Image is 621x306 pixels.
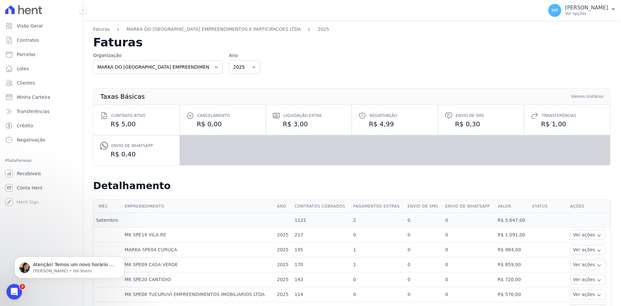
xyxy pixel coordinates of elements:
td: R$ 984,00 [495,243,529,257]
span: Transferências [542,112,576,119]
td: MK SPE20 CANTIDIO [122,272,274,287]
th: Taxas Básicas [100,94,145,99]
span: Transferências [17,108,49,115]
span: MP [551,8,558,13]
button: Ver ações [570,230,606,240]
td: MK SPE08 TUCURUVI EMPREENDIMENTOS IMOBILIARIOS LTDA [122,287,274,302]
td: 0 [442,272,495,287]
td: 0 [405,243,443,257]
td: 0 [442,257,495,272]
td: 1 [351,257,405,272]
span: Liquidação extra [283,112,321,119]
iframe: Intercom notifications mensagem [5,243,134,289]
span: Recebíveis [17,170,41,177]
h2: Faturas [93,37,611,48]
td: Setembro [93,213,122,228]
span: Visão Geral [17,23,43,29]
a: 2025 [318,26,329,33]
button: Ver ações [570,245,606,255]
td: 2025 [275,243,292,257]
td: 0 [351,287,405,302]
span: Cancelamento [197,112,230,119]
th: Status [529,200,568,213]
td: MK SPE14 VILA RE [122,228,274,243]
a: Lotes [3,62,80,75]
dd: R$ 0,30 [445,119,517,129]
span: Parcelas [17,51,36,58]
td: MK SPE09 CASA VERDE [122,257,274,272]
td: 2025 [275,272,292,287]
td: 2 [351,213,405,228]
span: Negativação [369,112,397,119]
th: Envio de Whatsapp [442,200,495,213]
label: Ano [229,52,260,59]
td: 0 [405,272,443,287]
span: Lotes [17,65,29,72]
button: Ver ações [570,275,606,285]
td: 0 [405,213,443,228]
dd: R$ 3,00 [272,119,345,129]
div: Plataformas [5,157,77,164]
a: Faturas [93,26,110,33]
th: Valores Unitários [571,94,604,99]
button: Ver ações [570,289,606,300]
td: 195 [292,243,351,257]
span: Negativação [17,137,45,143]
p: Ver opções [565,11,608,16]
th: Ano [275,200,292,213]
td: 0 [405,287,443,302]
dd: R$ 0,00 [186,119,259,129]
th: Envio de SMS [405,200,443,213]
a: Parcelas [3,48,80,61]
a: Transferências [3,105,80,118]
span: Conta Hent [17,185,42,191]
th: Valor [495,200,529,213]
td: R$ 720,00 [495,272,529,287]
span: Crédito [17,122,33,129]
td: 217 [292,228,351,243]
td: 0 [351,272,405,287]
span: Envio de SMS [456,112,484,119]
td: 0 [442,287,495,302]
td: 2025 [275,228,292,243]
dd: R$ 4,99 [358,119,431,129]
dd: R$ 1,00 [531,119,604,129]
td: R$ 859,00 [495,257,529,272]
a: Negativação [3,133,80,146]
a: Clientes [3,76,80,89]
th: Empreendimento [122,200,274,213]
a: MARKA DO [GEOGRAPHIC_DATA] EMPREENDIMENTOS E PARTICIPACOES LTDA [126,26,301,33]
td: 1121 [292,213,351,228]
td: 114 [292,287,351,302]
dd: R$ 0,40 [100,150,173,159]
span: Minha Carteira [17,94,50,100]
td: MARKA SPE04 CURUÇA [122,243,274,257]
a: Crédito [3,119,80,132]
span: Clientes [17,80,35,86]
td: 143 [292,272,351,287]
a: Visão Geral [3,19,80,32]
td: 170 [292,257,351,272]
td: 2025 [275,287,292,302]
th: Mês [93,200,122,213]
td: 0 [405,228,443,243]
a: Contratos [3,34,80,47]
th: Pagamentos extras [351,200,405,213]
span: Contratos [17,37,39,43]
a: Conta Hent [3,181,80,194]
span: 3 [20,284,25,289]
td: R$ 5.647,00 [495,213,529,228]
span: Contrato ativo [111,112,145,119]
nav: Breadcrumb [93,26,611,37]
td: R$ 576,00 [495,287,529,302]
td: R$ 1.091,00 [495,228,529,243]
td: 2025 [275,257,292,272]
td: 0 [442,213,495,228]
td: 1 [351,243,405,257]
h2: Detalhamento [93,180,611,192]
label: Organização [93,52,223,59]
p: [PERSON_NAME] [565,5,608,11]
td: 0 [405,257,443,272]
